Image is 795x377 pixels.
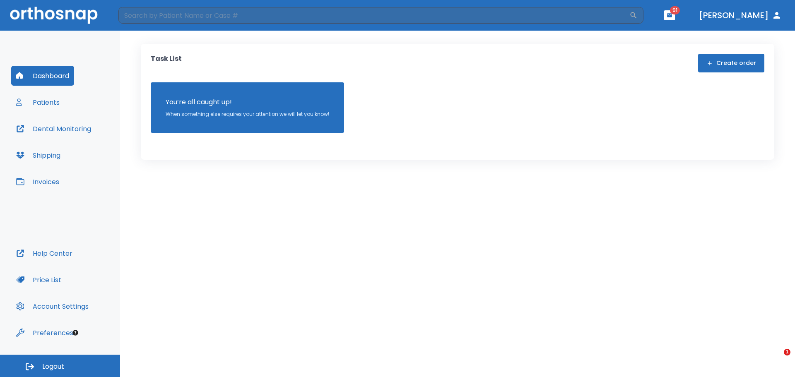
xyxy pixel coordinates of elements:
[72,329,79,336] div: Tooltip anchor
[11,145,65,165] button: Shipping
[11,243,77,263] button: Help Center
[11,172,64,192] button: Invoices
[670,6,680,14] span: 91
[11,92,65,112] button: Patients
[10,7,98,24] img: Orthosnap
[11,323,78,343] button: Preferences
[166,110,329,118] p: When something else requires your attention we will let you know!
[118,7,629,24] input: Search by Patient Name or Case #
[696,8,785,23] button: [PERSON_NAME]
[11,119,96,139] button: Dental Monitoring
[11,270,66,290] button: Price List
[767,349,787,369] iframe: Intercom live chat
[11,296,94,316] button: Account Settings
[11,66,74,86] button: Dashboard
[698,54,764,72] button: Create order
[151,54,182,72] p: Task List
[166,97,329,107] p: You’re all caught up!
[42,362,64,371] span: Logout
[784,349,790,355] span: 1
